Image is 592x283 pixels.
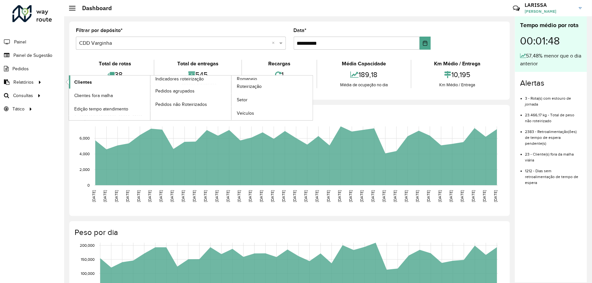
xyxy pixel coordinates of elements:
[215,190,219,202] text: [DATE]
[76,5,112,12] h2: Dashboard
[237,83,262,90] span: Roteirização
[81,271,95,275] text: 100,000
[413,68,502,82] div: 10,195
[13,92,33,99] span: Consultas
[226,190,230,202] text: [DATE]
[525,107,582,124] li: 23.466,17 kg - Total de peso não roteirizado
[69,75,150,89] a: Clientes
[393,190,397,202] text: [DATE]
[232,93,313,107] a: Setor
[136,190,141,202] text: [DATE]
[237,110,254,117] span: Veículos
[525,124,582,146] li: 2383 - Retroalimentação(ões) de tempo de espera pendente(s)
[150,84,232,97] a: Pedidos agrupados
[281,190,286,202] text: [DATE]
[294,26,307,34] label: Data
[78,60,152,68] div: Total de rotas
[76,26,123,34] label: Filtrar por depósito
[237,75,257,82] span: Romaneio
[272,39,278,47] span: Clear all
[12,65,29,72] span: Pedidos
[156,75,204,82] span: Indicadores roteirização
[69,75,232,120] a: Indicadores roteirização
[382,190,386,202] text: [DATE]
[170,190,174,202] text: [DATE]
[156,68,239,82] div: 545
[203,190,208,202] text: [DATE]
[471,190,475,202] text: [DATE]
[494,190,498,202] text: [DATE]
[520,52,582,68] div: 57,48% menor que o dia anterior
[415,190,420,202] text: [DATE]
[232,107,313,120] a: Veículos
[79,152,90,156] text: 4,000
[438,190,442,202] text: [DATE]
[404,190,409,202] text: [DATE]
[270,190,274,202] text: [DATE]
[81,257,95,261] text: 150,000
[482,190,486,202] text: [DATE]
[259,190,263,202] text: [DATE]
[319,68,409,82] div: 189,18
[248,190,252,202] text: [DATE]
[237,190,241,202] text: [DATE]
[244,68,315,82] div: 1
[159,190,163,202] text: [DATE]
[509,1,523,15] a: Contato Rápido
[12,106,25,112] span: Tático
[337,190,341,202] text: [DATE]
[156,88,195,94] span: Pedidos agrupados
[371,190,375,202] text: [DATE]
[87,183,90,187] text: 0
[525,146,582,163] li: 23 - Cliente(s) fora da malha viária
[315,190,319,202] text: [DATE]
[75,228,503,237] h4: Peso por dia
[92,190,96,202] text: [DATE]
[460,190,464,202] text: [DATE]
[244,60,315,68] div: Recargas
[319,82,409,88] div: Média de ocupação no dia
[449,190,453,202] text: [DATE]
[232,80,313,93] a: Roteirização
[13,52,52,59] span: Painel de Sugestão
[13,79,34,86] span: Relatórios
[78,68,152,82] div: 38
[150,98,232,111] a: Pedidos não Roteirizados
[156,101,207,108] span: Pedidos não Roteirizados
[427,190,431,202] text: [DATE]
[69,102,150,115] a: Edição tempo atendimento
[293,190,297,202] text: [DATE]
[125,190,130,202] text: [DATE]
[525,2,574,8] h3: LARISSA
[319,60,409,68] div: Média Capacidade
[413,82,502,88] div: Km Médio / Entrega
[150,75,313,120] a: Romaneio
[69,89,150,102] a: Clientes fora malha
[192,190,196,202] text: [DATE]
[74,92,113,99] span: Clientes fora malha
[148,190,152,202] text: [DATE]
[74,79,92,86] span: Clientes
[525,8,574,14] span: [PERSON_NAME]
[156,60,239,68] div: Total de entregas
[237,96,248,103] span: Setor
[326,190,330,202] text: [DATE]
[103,190,107,202] text: [DATE]
[74,106,128,112] span: Edição tempo atendimento
[181,190,185,202] text: [DATE]
[79,136,90,141] text: 6,000
[525,163,582,186] li: 1212 - Dias sem retroalimentação de tempo de espera
[348,190,353,202] text: [DATE]
[520,21,582,30] div: Tempo médio por rota
[114,190,118,202] text: [DATE]
[80,243,95,247] text: 200,000
[413,60,502,68] div: Km Médio / Entrega
[14,39,26,45] span: Painel
[304,190,308,202] text: [DATE]
[79,167,90,172] text: 2,000
[359,190,364,202] text: [DATE]
[520,78,582,88] h4: Alertas
[525,91,582,107] li: 3 - Rota(s) com estouro de jornada
[420,37,431,50] button: Choose Date
[520,30,582,52] div: 00:01:48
